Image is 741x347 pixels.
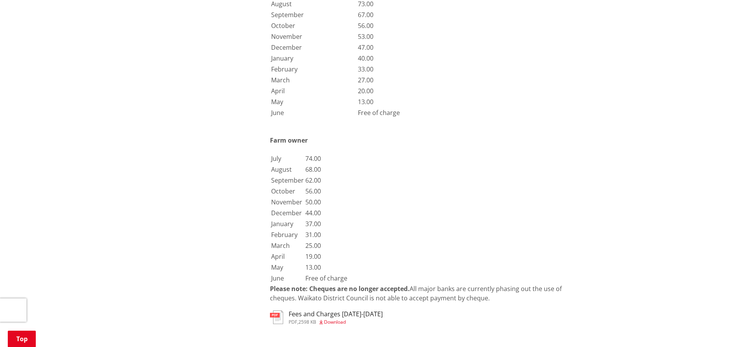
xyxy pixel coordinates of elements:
td: April [271,251,304,262]
p: All major banks are currently phasing out the use of cheques. Waikato District Council is not abl... [270,284,586,303]
td: 13.00 [357,97,420,107]
td: April [271,86,357,96]
h3: Fees and Charges [DATE]-[DATE] [289,310,383,318]
td: June [271,108,357,118]
td: March [271,241,304,251]
td: 67.00 [357,10,420,20]
span: Download [324,319,346,325]
a: Top [8,331,36,347]
td: 27.00 [357,75,420,85]
td: 40.00 [357,53,420,63]
td: 13.00 [305,262,348,272]
a: Fees and Charges [DATE]-[DATE] pdf,2598 KB Download [270,310,383,324]
td: February [271,64,357,74]
td: May [271,262,304,272]
td: January [271,53,357,63]
td: August [271,164,304,174]
td: February [271,230,304,240]
td: 19.00 [305,251,348,262]
td: Free of charge [305,273,348,283]
td: September [271,175,304,185]
strong: Farm owner [270,136,308,145]
td: November [271,197,304,207]
td: 47.00 [357,42,420,52]
td: October [271,186,304,196]
td: 74.00 [305,153,348,164]
td: November [271,31,357,42]
td: December [271,208,304,218]
td: 25.00 [305,241,348,251]
td: 56.00 [357,21,420,31]
td: 33.00 [357,64,420,74]
img: document-pdf.svg [270,310,283,324]
td: 50.00 [305,197,348,207]
td: 31.00 [305,230,348,240]
span: pdf [289,319,297,325]
td: July [271,153,304,164]
td: 44.00 [305,208,348,218]
td: January [271,219,304,229]
iframe: Messenger Launcher [705,314,733,342]
strong: Please note: Cheques are no longer accepted. [270,284,410,293]
td: 62.00 [305,175,348,185]
span: 2598 KB [298,319,316,325]
div: , [289,320,383,324]
td: October [271,21,357,31]
td: Free of charge [357,108,420,118]
td: March [271,75,357,85]
td: December [271,42,357,52]
td: 37.00 [305,219,348,229]
td: 20.00 [357,86,420,96]
td: 68.00 [305,164,348,174]
td: May [271,97,357,107]
td: 53.00 [357,31,420,42]
td: September [271,10,357,20]
td: 56.00 [305,186,348,196]
td: June [271,273,304,283]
